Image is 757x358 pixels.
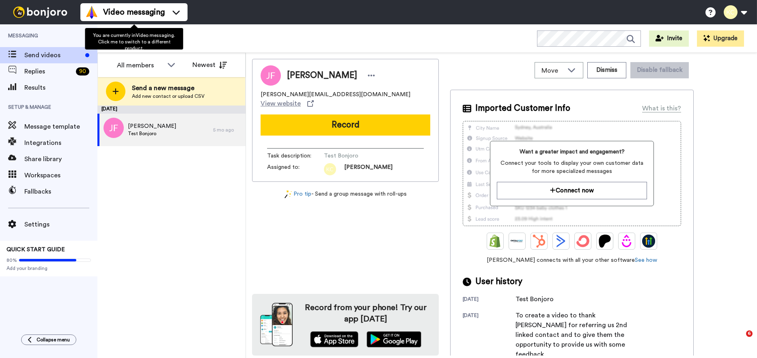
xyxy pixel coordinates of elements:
img: vm-color.svg [85,6,98,19]
button: Record [261,114,430,136]
span: Share library [24,154,97,164]
span: Results [24,83,97,93]
img: Ontraport [511,235,524,248]
span: Add your branding [6,265,91,272]
button: Upgrade [697,30,744,47]
span: [PERSON_NAME][EMAIL_ADDRESS][DOMAIN_NAME] [261,91,410,99]
div: 5 mo ago [213,127,242,133]
span: Video messaging [103,6,165,18]
span: Add new contact or upload CSV [132,93,205,99]
img: playstore [367,331,421,347]
div: - Send a group message with roll-ups [252,190,439,198]
span: Settings [24,220,97,229]
span: Replies [24,67,73,76]
img: Shopify [489,235,502,248]
div: All members [117,60,163,70]
div: [DATE] [97,106,246,114]
div: [DATE] [463,296,515,304]
span: 80% [6,257,17,263]
span: Move [541,66,563,75]
img: GoHighLevel [642,235,655,248]
span: Integrations [24,138,97,148]
iframe: Intercom live chat [729,330,749,350]
span: Imported Customer Info [475,102,570,114]
span: 6 [746,330,753,337]
span: Send a new message [132,83,205,93]
span: Fallbacks [24,187,97,196]
span: Send videos [24,50,82,60]
a: Pro tip [285,190,311,198]
img: jf.png [104,118,124,138]
img: 72d7cbbc-b25d-4488-ae36-3e14035db3f2.png [324,163,336,175]
img: Drip [620,235,633,248]
span: [PERSON_NAME] [128,122,176,130]
span: Message template [24,122,97,132]
button: Disable fallback [630,62,689,78]
a: View website [261,99,314,108]
span: Workspaces [24,170,97,180]
img: magic-wand.svg [285,190,292,198]
span: [PERSON_NAME] [344,163,393,175]
button: Connect now [497,182,647,199]
img: bj-logo-header-white.svg [10,6,71,18]
button: Invite [649,30,689,47]
button: Collapse menu [21,334,76,345]
span: Want a greater impact and engagement? [497,148,647,156]
span: [PERSON_NAME] [287,69,357,82]
img: ActiveCampaign [554,235,567,248]
span: User history [475,276,522,288]
img: appstore [310,331,358,347]
span: Task description : [267,152,324,160]
img: download [260,303,293,347]
span: QUICK START GUIDE [6,247,65,252]
a: See how [635,257,657,263]
span: Test Bonjoro [324,152,401,160]
img: Hubspot [533,235,546,248]
img: Image of Jackie Fitzpatrick [261,65,281,86]
button: Dismiss [587,62,626,78]
span: View website [261,99,301,108]
img: Patreon [598,235,611,248]
button: Newest [186,57,233,73]
div: Test Bonjoro [515,294,556,304]
div: 90 [76,67,89,75]
span: Assigned to: [267,163,324,175]
span: Connect your tools to display your own customer data for more specialized messages [497,159,647,175]
span: [PERSON_NAME] connects with all your other software [463,256,681,264]
span: You are currently in Video messaging . Click me to switch to a different product. [93,33,175,51]
h4: Record from your phone! Try our app [DATE] [301,302,431,325]
div: What is this? [642,104,681,113]
span: Test Bonjoro [128,130,176,137]
img: ConvertKit [576,235,589,248]
span: Collapse menu [37,336,70,343]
